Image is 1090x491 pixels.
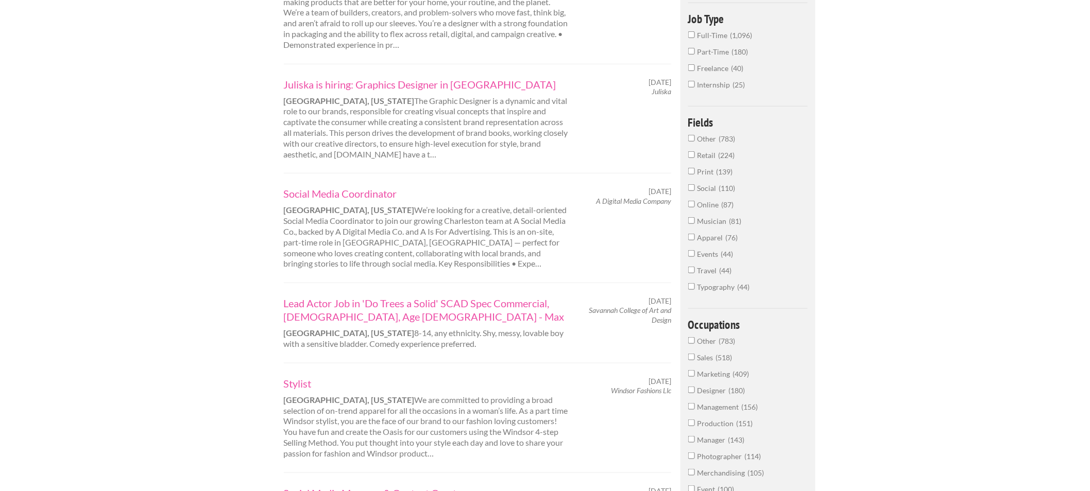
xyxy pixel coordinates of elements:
span: Marketing [697,370,733,378]
input: Other783 [688,337,695,344]
input: Management156 [688,403,695,410]
span: Internship [697,80,733,89]
em: Savannah College of Art and Design [589,306,671,324]
span: 518 [716,353,733,362]
span: Designer [697,386,729,395]
input: Manager143 [688,436,695,443]
span: 114 [745,452,761,461]
span: Online [697,200,722,209]
input: Apparel76 [688,234,695,240]
input: Internship25 [688,81,695,87]
span: 1,096 [730,31,753,40]
span: [DATE] [649,78,671,87]
strong: [GEOGRAPHIC_DATA], [US_STATE] [284,395,415,405]
input: Merchandising105 [688,469,695,476]
span: Retail [697,151,719,160]
span: Events [697,250,721,258]
span: [DATE] [649,296,671,306]
span: Typography [697,283,738,291]
span: Other [697,134,719,143]
span: 44 [720,266,732,275]
em: A Digital Media Company [596,197,671,205]
span: Full-Time [697,31,730,40]
span: 143 [728,435,745,444]
em: Windsor Fashions Llc [611,386,671,395]
input: Other783 [688,135,695,142]
span: 156 [742,402,758,411]
span: Part-Time [697,47,732,56]
span: Social [697,184,719,192]
input: Sales518 [688,354,695,360]
a: Juliska is hiring: Graphics Designer in [GEOGRAPHIC_DATA] [284,78,570,91]
div: We’re looking for a creative, detail-oriented Social Media Coordinator to join our growing Charle... [275,187,579,269]
input: Typography44 [688,283,695,290]
span: 87 [722,200,734,209]
span: 783 [719,134,736,143]
span: 81 [729,217,742,225]
input: Part-Time180 [688,48,695,55]
strong: [GEOGRAPHIC_DATA], [US_STATE] [284,205,415,215]
span: Merchandising [697,468,748,477]
strong: [GEOGRAPHIC_DATA], [US_STATE] [284,96,415,106]
span: 76 [726,233,738,242]
span: Management [697,402,742,411]
span: 224 [719,151,735,160]
span: 110 [719,184,736,192]
span: 44 [721,250,734,258]
input: Print139 [688,168,695,174]
div: 8-14, any ethnicity. Shy, messy, lovable boy with a sensitive bladder. Comedy experience preferred. [275,296,579,349]
span: 25 [733,80,745,89]
span: 105 [748,468,764,477]
h4: Job Type [688,13,808,25]
span: Manager [697,435,728,444]
span: Travel [697,266,720,275]
span: 151 [737,419,753,428]
input: Full-Time1,096 [688,31,695,38]
span: 40 [731,64,744,73]
input: Production151 [688,419,695,426]
span: Production [697,419,737,428]
span: Freelance [697,64,731,73]
span: [DATE] [649,377,671,386]
h4: Fields [688,116,808,128]
span: Photographer [697,452,745,461]
span: 180 [729,386,745,395]
span: [DATE] [649,187,671,196]
em: Juliska [652,87,671,96]
span: 409 [733,370,750,378]
span: Musician [697,217,729,225]
strong: [GEOGRAPHIC_DATA], [US_STATE] [284,328,415,338]
div: The Graphic Designer is a dynamic and vital role to our brands, responsible for creating visual c... [275,78,579,160]
input: Online87 [688,201,695,207]
span: 180 [732,47,748,56]
input: Social110 [688,184,695,191]
span: Sales [697,353,716,362]
span: 139 [717,167,733,176]
h4: Occupations [688,319,808,330]
input: Photographer114 [688,452,695,459]
input: Retail224 [688,151,695,158]
input: Freelance40 [688,64,695,71]
input: Travel44 [688,267,695,273]
span: 44 [738,283,750,291]
span: Apparel [697,233,726,242]
span: Other [697,337,719,345]
input: Designer180 [688,387,695,393]
span: Print [697,167,717,176]
span: 783 [719,337,736,345]
a: Social Media Coordinator [284,187,570,200]
div: We are committed to providing a broad selection of on-trend apparel for all the occasions in a wo... [275,377,579,459]
input: Events44 [688,250,695,257]
a: Lead Actor Job in 'Do Trees a Solid' SCAD Spec Commercial, [DEMOGRAPHIC_DATA], Age [DEMOGRAPHIC_D... [284,296,570,323]
input: Marketing409 [688,370,695,377]
input: Musician81 [688,217,695,224]
a: Stylist [284,377,570,390]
